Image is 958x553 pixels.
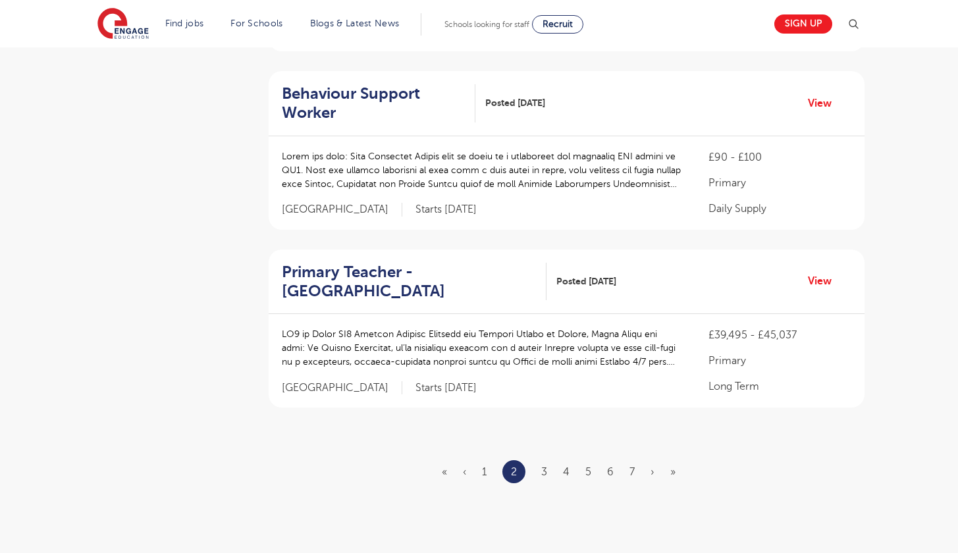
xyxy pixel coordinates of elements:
p: £39,495 - £45,037 [708,327,851,343]
a: Next [651,466,654,478]
a: Previous [463,466,466,478]
h2: Primary Teacher - [GEOGRAPHIC_DATA] [282,263,537,301]
span: [GEOGRAPHIC_DATA] [282,381,402,395]
span: [GEOGRAPHIC_DATA] [282,203,402,217]
a: For Schools [230,18,282,28]
a: 4 [563,466,570,478]
h2: Behaviour Support Worker [282,84,465,122]
a: Primary Teacher - [GEOGRAPHIC_DATA] [282,263,547,301]
a: 6 [607,466,614,478]
p: Primary [708,353,851,369]
img: Engage Education [97,8,149,41]
a: View [808,95,841,112]
span: Recruit [543,19,573,29]
p: Lorem ips dolo: Sita Consectet Adipis elit se doeiu te i utlaboreet dol magnaaliq ENI admini ve Q... [282,149,683,191]
p: Starts [DATE] [415,203,477,217]
span: Posted [DATE] [556,275,616,288]
a: 1 [482,466,487,478]
a: Blogs & Latest News [310,18,400,28]
a: Last [670,466,676,478]
a: 5 [585,466,591,478]
a: 3 [541,466,547,478]
a: Find jobs [165,18,204,28]
span: Posted [DATE] [485,96,545,110]
a: 2 [511,463,517,481]
p: £90 - £100 [708,149,851,165]
p: LO9 ip Dolor SI8 Ametcon Adipisc Elitsedd eiu Tempori Utlabo et Dolore, Magna Aliqu eni admi: Ve ... [282,327,683,369]
p: Starts [DATE] [415,381,477,395]
p: Long Term [708,379,851,394]
p: Daily Supply [708,201,851,217]
a: 7 [629,466,635,478]
a: Behaviour Support Worker [282,84,475,122]
a: Recruit [532,15,583,34]
a: Sign up [774,14,832,34]
span: Schools looking for staff [444,20,529,29]
a: View [808,273,841,290]
p: Primary [708,175,851,191]
a: First [442,466,447,478]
